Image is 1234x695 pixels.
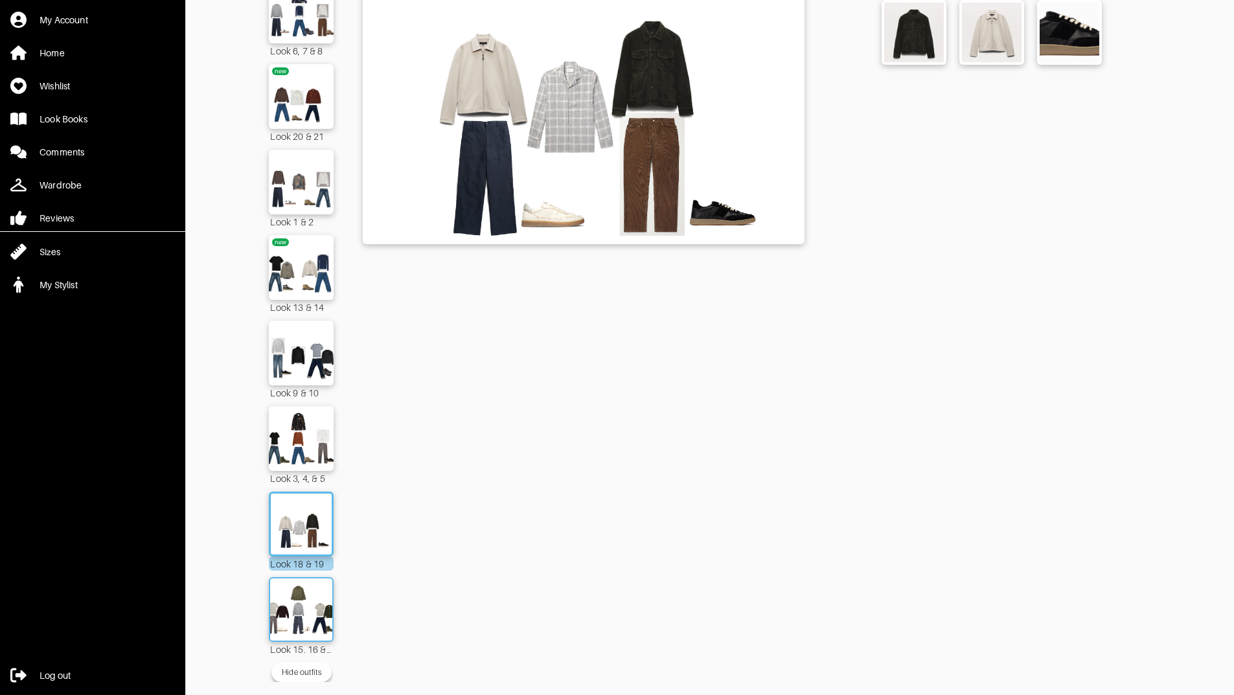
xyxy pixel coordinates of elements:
div: My Account [40,14,88,27]
img: Pillar Court II [1040,3,1099,62]
img: Outfit Look 9 & 10 [265,327,339,379]
img: Outfit Look 3, 4, & 5 [265,413,339,464]
div: new [275,238,286,246]
img: Outfit Look 13 & 14 [265,242,339,293]
div: Log out [40,669,71,682]
div: Look 1 & 2 [269,214,334,229]
button: Hide outfits [271,663,332,682]
img: Melrose Tech Ponte Jacket [962,3,1022,62]
div: Look Books [40,113,87,126]
div: Hide outfits [282,667,321,678]
div: Look 18 & 19 [269,556,334,571]
div: Reviews [40,212,74,225]
img: rb suede trucker jacket [884,3,944,62]
img: Outfit Look 20 & 21 [265,71,339,122]
div: Look 9 & 10 [269,385,334,400]
img: Outfit Look 18 & 19 [268,500,336,548]
div: Sizes [40,245,60,258]
div: Home [40,47,65,60]
div: Look 20 & 21 [269,129,334,143]
div: Look 6, 7 & 8 [269,43,334,58]
div: My Stylist [40,279,78,291]
div: Look 13 & 14 [269,300,334,314]
img: Outfit Look 1 & 2 [265,156,339,208]
div: Wardrobe [40,179,82,192]
div: Look 15. 16 & 17 [269,642,334,656]
div: Look 3, 4, & 5 [269,471,334,485]
div: Comments [40,146,84,159]
div: Wishlist [40,80,70,93]
div: new [275,67,286,75]
img: Outfit Look 15. 16 & 17 [266,585,336,634]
